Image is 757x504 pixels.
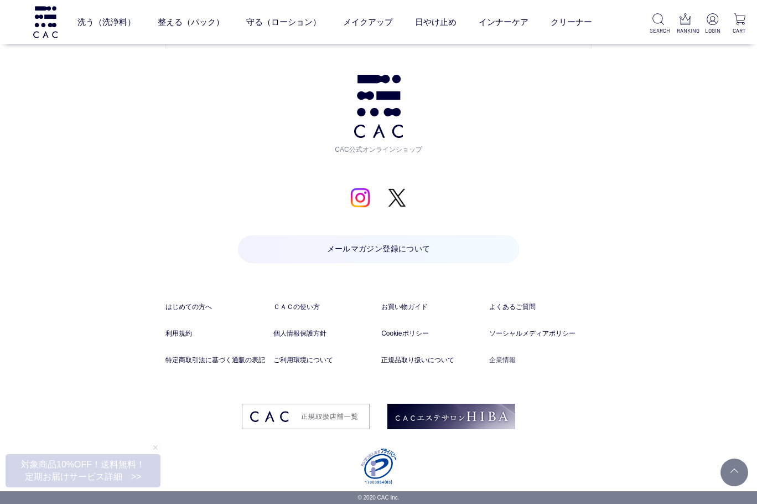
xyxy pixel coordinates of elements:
p: RANKING [677,27,694,35]
p: CART [731,27,748,35]
a: インナーケア [479,7,528,37]
span: CAC公式オンラインショップ [331,138,426,155]
a: Cookieポリシー [381,328,484,338]
img: logo [32,6,59,38]
a: 企業情報 [489,355,592,365]
a: 利用規約 [165,328,268,338]
img: footer_image02.png [387,404,515,429]
a: お買い物ガイド [381,302,484,312]
a: 日やけ止め [415,7,457,37]
a: 特定商取引法に基づく通販の表記 [165,355,268,365]
a: SEARCH [650,13,667,35]
a: ＣＡＣの使い方 [273,302,376,312]
a: はじめての方へ [165,302,268,312]
p: SEARCH [650,27,667,35]
a: ソーシャルメディアポリシー [489,328,592,338]
a: CAC公式オンラインショップ [331,75,426,155]
p: LOGIN [704,27,721,35]
a: クリーナー [551,7,592,37]
a: ご利用環境について [273,355,376,365]
a: よくあるご質問 [489,302,592,312]
a: 正規品取り扱いについて [381,355,484,365]
a: メイクアップ [343,7,393,37]
a: 個人情報保護方針 [273,328,376,338]
a: 整える（パック） [158,7,224,37]
img: footer_image03.png [242,404,370,429]
a: 洗う（洗浄料） [77,7,136,37]
a: LOGIN [704,13,721,35]
a: 守る（ローション） [246,7,321,37]
a: RANKING [677,13,694,35]
a: メールマガジン登録について [238,235,519,263]
a: CART [731,13,748,35]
